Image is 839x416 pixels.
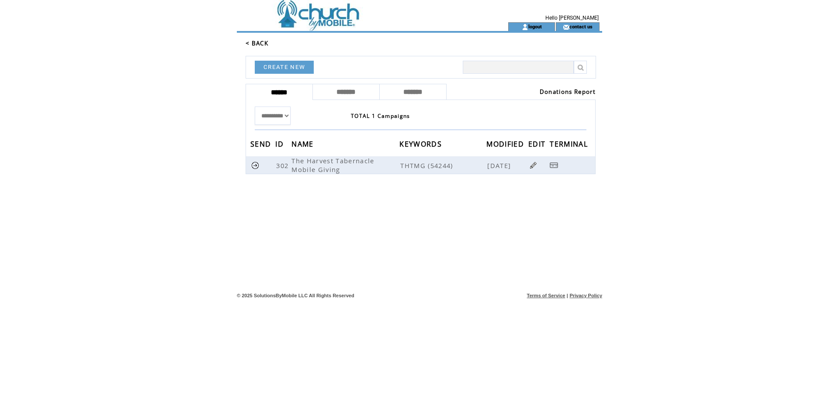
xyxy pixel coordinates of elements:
[545,15,599,21] span: Hello [PERSON_NAME]
[540,88,596,96] a: Donations Report
[255,61,314,74] a: CREATE NEW
[527,293,565,298] a: Terms of Service
[275,141,286,146] a: ID
[399,141,444,146] a: KEYWORDS
[563,24,569,31] img: contact_us_icon.gif
[237,293,354,298] span: © 2025 SolutionsByMobile LLC All Rights Reserved
[400,161,485,170] span: THTMG (54244)
[250,137,273,153] span: SEND
[291,137,315,153] span: NAME
[486,137,526,153] span: MODIFIED
[291,141,315,146] a: NAME
[291,156,374,174] span: The Harvest Tabernacle Mobile Giving
[275,137,286,153] span: ID
[486,141,526,146] a: MODIFIED
[522,24,528,31] img: account_icon.gif
[487,161,513,170] span: [DATE]
[351,112,410,120] span: TOTAL 1 Campaigns
[276,161,291,170] span: 302
[399,137,444,153] span: KEYWORDS
[528,137,548,153] span: EDIT
[567,293,568,298] span: |
[550,137,590,153] span: TERMINAL
[528,24,542,29] a: logout
[569,293,602,298] a: Privacy Policy
[569,24,593,29] a: contact us
[246,39,268,47] a: < BACK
